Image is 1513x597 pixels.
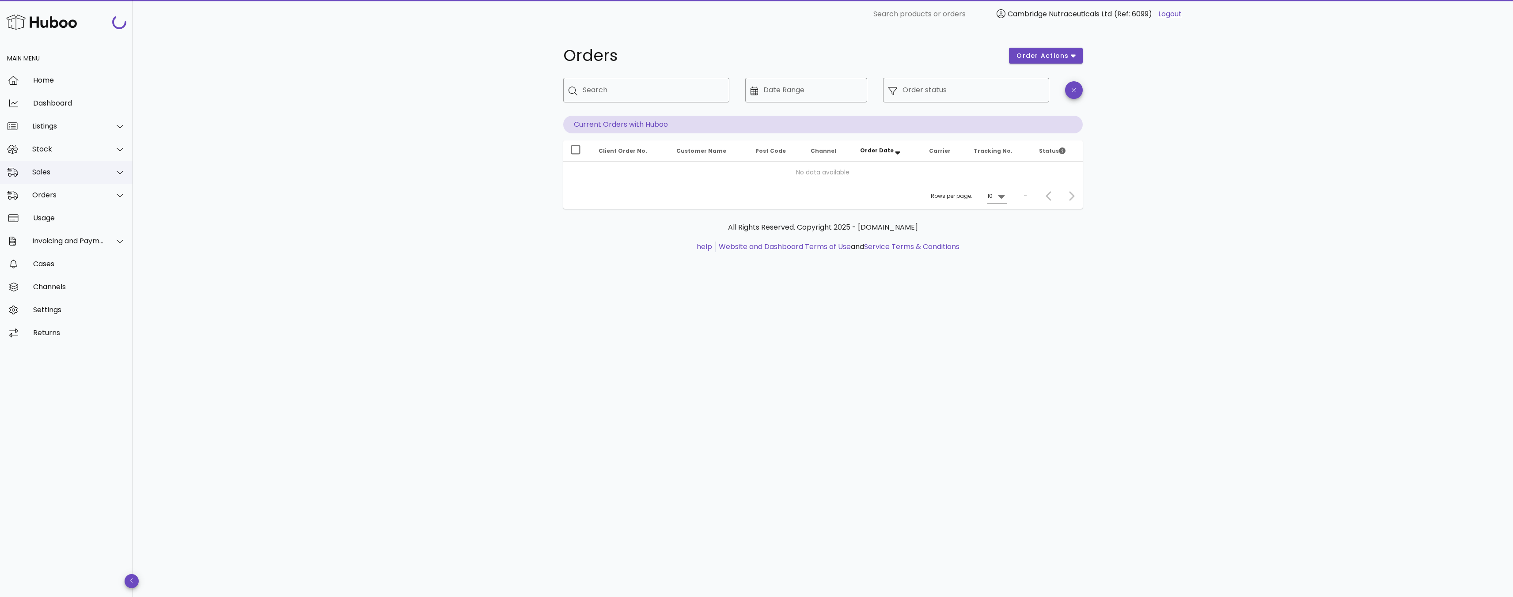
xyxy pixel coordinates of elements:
[32,168,104,176] div: Sales
[33,99,125,107] div: Dashboard
[33,329,125,337] div: Returns
[592,140,669,162] th: Client Order No.
[599,147,647,155] span: Client Order No.
[33,283,125,291] div: Channels
[719,242,851,252] a: Website and Dashboard Terms of Use
[33,214,125,222] div: Usage
[931,183,1007,209] div: Rows per page:
[669,140,749,162] th: Customer Name
[33,260,125,268] div: Cases
[32,145,104,153] div: Stock
[853,140,922,162] th: Order Date: Sorted descending. Activate to remove sorting.
[697,242,712,252] a: help
[987,189,1007,203] div: 10Rows per page:
[974,147,1012,155] span: Tracking No.
[804,140,853,162] th: Channel
[570,222,1076,233] p: All Rights Reserved. Copyright 2025 - [DOMAIN_NAME]
[33,306,125,314] div: Settings
[563,116,1083,133] p: Current Orders with Huboo
[32,237,104,245] div: Invoicing and Payments
[716,242,959,252] li: and
[1114,9,1152,19] span: (Ref: 6099)
[676,147,726,155] span: Customer Name
[1009,48,1082,64] button: order actions
[6,12,77,31] img: Huboo Logo
[755,147,786,155] span: Post Code
[811,147,836,155] span: Channel
[32,191,104,199] div: Orders
[1016,51,1069,60] span: order actions
[748,140,804,162] th: Post Code
[860,147,894,154] span: Order Date
[1024,192,1027,200] div: –
[987,192,993,200] div: 10
[563,48,999,64] h1: Orders
[563,162,1083,183] td: No data available
[1158,9,1182,19] a: Logout
[922,140,966,162] th: Carrier
[1032,140,1082,162] th: Status
[1008,9,1112,19] span: Cambridge Nutraceuticals Ltd
[967,140,1032,162] th: Tracking No.
[1039,147,1066,155] span: Status
[864,242,959,252] a: Service Terms & Conditions
[32,122,104,130] div: Listings
[929,147,951,155] span: Carrier
[33,76,125,84] div: Home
